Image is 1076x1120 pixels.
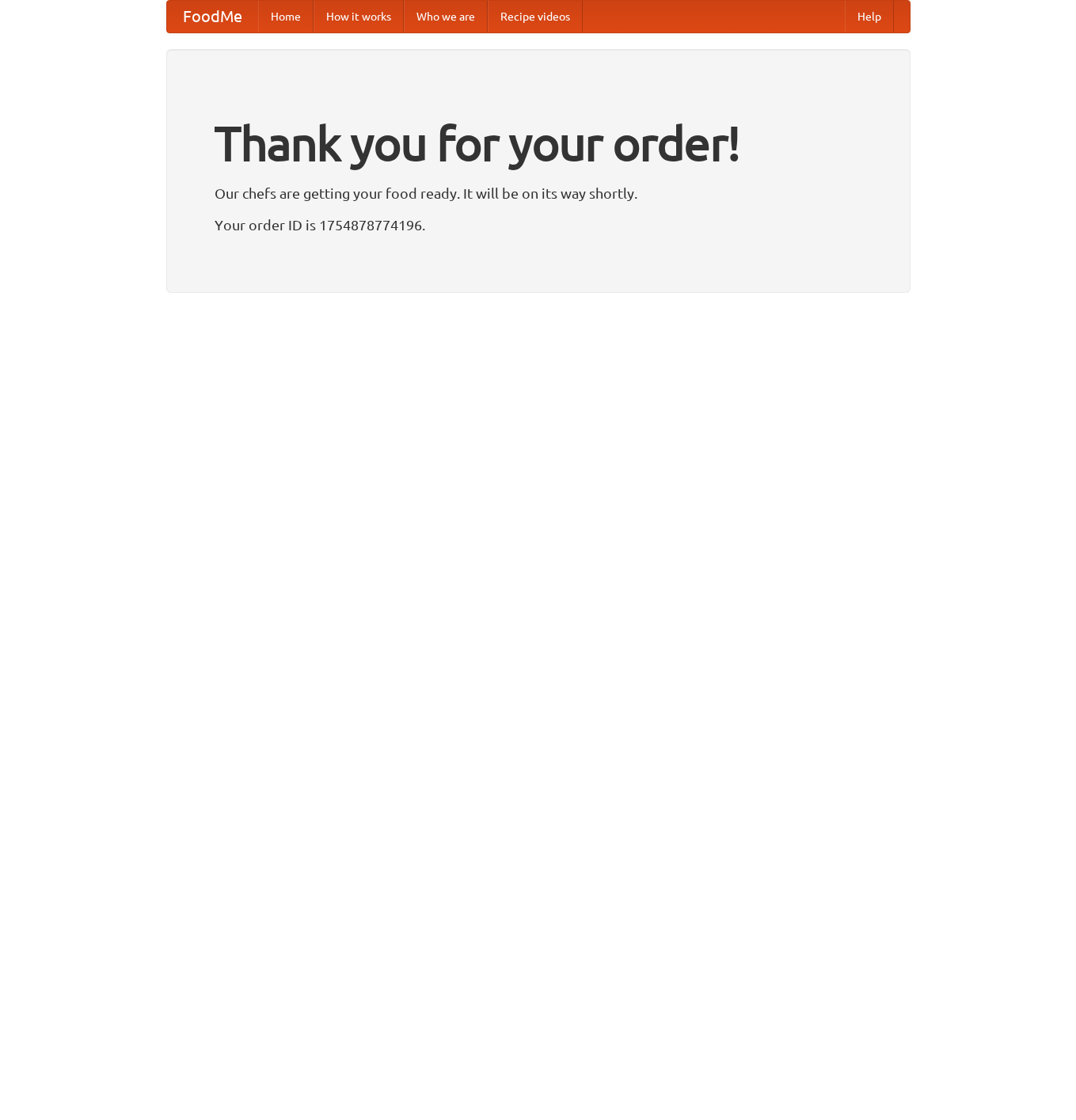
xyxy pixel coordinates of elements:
a: Who we are [404,1,488,32]
a: FoodMe [167,1,258,32]
a: How it works [314,1,404,32]
p: Our chefs are getting your food ready. It will be on its way shortly. [215,181,862,205]
a: Help [845,1,894,32]
p: Your order ID is 1754878774196. [215,213,862,237]
a: Home [258,1,314,32]
a: Recipe videos [488,1,583,32]
h1: Thank you for your order! [215,105,862,181]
